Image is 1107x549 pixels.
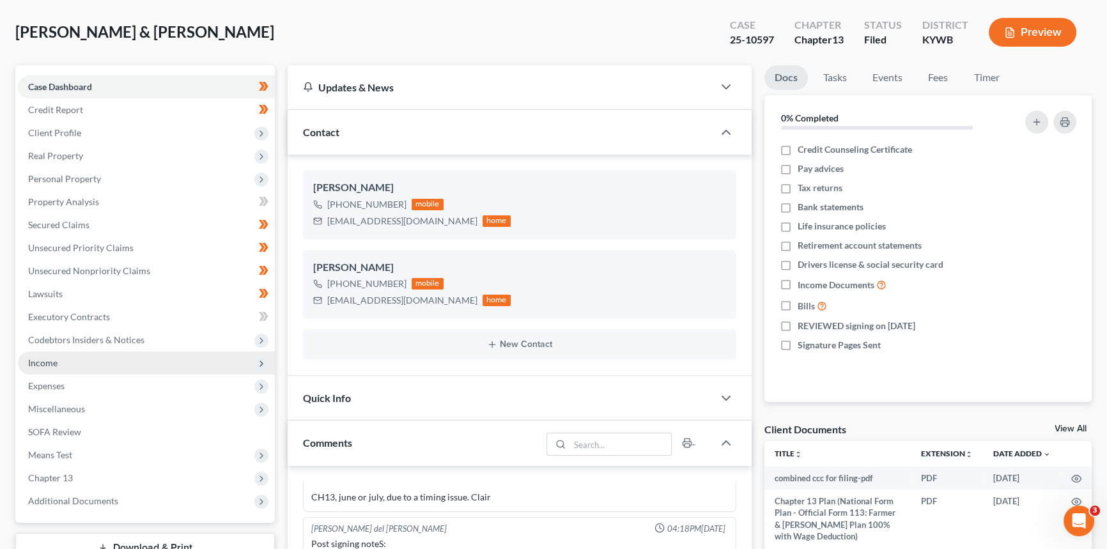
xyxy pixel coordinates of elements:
a: Fees [918,65,959,90]
iframe: Intercom live chat [1064,506,1094,536]
div: [PHONE_NUMBER] [327,198,406,211]
div: Client Documents [764,422,846,436]
span: Income [28,357,58,368]
a: Case Dashboard [18,75,275,98]
div: home [483,295,511,306]
div: 25-10597 [730,33,774,47]
a: Timer [964,65,1010,90]
span: Chapter 13 [28,472,73,483]
a: Executory Contracts [18,305,275,329]
div: Case [730,18,774,33]
span: Life insurance policies [798,220,886,233]
span: [PERSON_NAME] & [PERSON_NAME] [15,22,274,41]
span: Miscellaneous [28,403,85,414]
span: Real Property [28,150,83,161]
span: 04:18PM[DATE] [667,523,725,535]
span: Credit Report [28,104,83,115]
i: unfold_more [794,451,802,458]
td: combined ccc for filing-pdf [764,467,911,490]
input: Search... [569,433,671,455]
span: Expenses [28,380,65,391]
div: home [483,215,511,227]
div: Filed [864,33,902,47]
span: Bills [798,300,815,313]
a: Secured Claims [18,213,275,236]
a: Lawsuits [18,282,275,305]
div: mobile [412,199,444,210]
div: Updates & News [303,81,698,94]
td: [DATE] [983,490,1061,548]
span: SOFA Review [28,426,81,437]
a: Extensionunfold_more [921,449,973,458]
span: Retirement account statements [798,239,922,252]
span: Income Documents [798,279,874,291]
a: Docs [764,65,808,90]
div: [PERSON_NAME] [313,260,726,275]
span: Drivers license & social security card [798,258,943,271]
span: 13 [832,33,844,45]
span: Case Dashboard [28,81,92,92]
a: Titleunfold_more [775,449,802,458]
div: [PERSON_NAME] [313,180,726,196]
a: Credit Report [18,98,275,121]
span: Lawsuits [28,288,63,299]
span: Bank statements [798,201,863,213]
span: Additional Documents [28,495,118,506]
span: Client Profile [28,127,81,138]
div: [PHONE_NUMBER] [327,277,406,290]
span: Personal Property [28,173,101,184]
i: unfold_more [965,451,973,458]
button: Preview [989,18,1076,47]
i: expand_more [1043,451,1051,458]
div: Status [864,18,902,33]
span: Secured Claims [28,219,89,230]
div: Chapter [794,33,844,47]
div: KYWB [922,33,968,47]
button: New Contact [313,339,726,350]
td: [DATE] [983,467,1061,490]
a: Unsecured Priority Claims [18,236,275,259]
div: mobile [412,278,444,290]
td: Chapter 13 Plan (National Form Plan - Official Form 113: Farmer & [PERSON_NAME] Plan 100% with Wa... [764,490,911,548]
span: Credit Counseling Certificate [798,143,912,156]
span: Pay advices [798,162,844,175]
div: Chapter [794,18,844,33]
span: Executory Contracts [28,311,110,322]
span: Means Test [28,449,72,460]
span: Tax returns [798,182,842,194]
a: Tasks [813,65,857,90]
td: PDF [911,490,983,548]
span: REVIEWED signing on [DATE] [798,320,915,332]
a: Unsecured Nonpriority Claims [18,259,275,282]
span: Signature Pages Sent [798,339,881,352]
span: Unsecured Nonpriority Claims [28,265,150,276]
span: Unsecured Priority Claims [28,242,134,253]
div: [EMAIL_ADDRESS][DOMAIN_NAME] [327,215,477,228]
a: Property Analysis [18,190,275,213]
a: Date Added expand_more [993,449,1051,458]
span: Contact [303,126,339,138]
span: Quick Info [303,392,351,404]
span: Codebtors Insiders & Notices [28,334,144,345]
div: [PERSON_NAME] del [PERSON_NAME] [311,523,447,535]
span: Comments [303,437,352,449]
div: [EMAIL_ADDRESS][DOMAIN_NAME] [327,294,477,307]
div: District [922,18,968,33]
a: Events [862,65,913,90]
a: View All [1055,424,1087,433]
strong: 0% Completed [781,112,839,123]
span: 3 [1090,506,1100,516]
td: PDF [911,467,983,490]
span: Property Analysis [28,196,99,207]
a: SOFA Review [18,421,275,444]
